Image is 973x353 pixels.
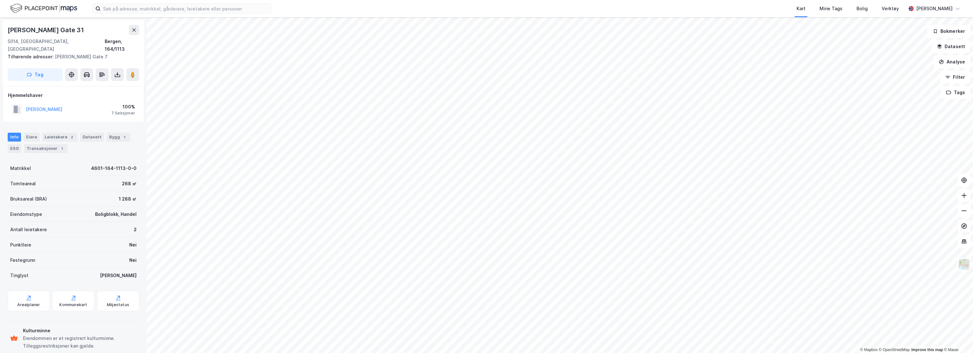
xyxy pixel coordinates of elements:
[129,241,137,249] div: Nei
[10,210,42,218] div: Eiendomstype
[933,55,970,68] button: Analyse
[879,348,910,352] a: OpenStreetMap
[8,68,63,81] button: Tag
[10,195,47,203] div: Bruksareal (BRA)
[80,133,104,142] div: Datasett
[932,40,970,53] button: Datasett
[42,133,78,142] div: Leietakere
[8,144,21,153] div: ESG
[958,258,970,270] img: Z
[860,348,878,352] a: Mapbox
[59,302,87,307] div: Kommunekart
[927,25,970,38] button: Bokmerker
[8,38,105,53] div: 5014, [GEOGRAPHIC_DATA], [GEOGRAPHIC_DATA]
[121,134,128,140] div: 1
[69,134,75,140] div: 2
[23,327,137,335] div: Kulturminne
[857,5,868,12] div: Bolig
[23,335,137,350] div: Eiendommen er et registrert kulturminne. Tilleggsrestriksjoner kan gjelde.
[17,302,40,307] div: Arealplaner
[10,256,35,264] div: Festegrunn
[8,25,85,35] div: [PERSON_NAME] Gate 31
[940,71,970,84] button: Filter
[107,133,130,142] div: Bygg
[119,195,137,203] div: 1 288 ㎡
[941,86,970,99] button: Tags
[8,53,134,61] div: [PERSON_NAME] Gate 7
[24,144,68,153] div: Transaksjoner
[10,241,31,249] div: Punktleie
[134,226,137,233] div: 2
[91,165,137,172] div: 4601-164-1113-0-0
[8,92,139,99] div: Hjemmelshaver
[111,111,135,116] div: 7 Seksjoner
[100,272,137,279] div: [PERSON_NAME]
[10,180,36,188] div: Tomteareal
[10,272,28,279] div: Tinglyst
[101,4,271,13] input: Søk på adresse, matrikkel, gårdeiere, leietakere eller personer
[95,210,137,218] div: Boligblokk, Handel
[24,133,40,142] div: Eiere
[941,322,973,353] iframe: Chat Widget
[122,180,137,188] div: 268 ㎡
[10,165,31,172] div: Matrikkel
[8,54,55,59] span: Tilhørende adresser:
[797,5,805,12] div: Kart
[129,256,137,264] div: Nei
[820,5,842,12] div: Mine Tags
[105,38,139,53] div: Bergen, 164/1113
[882,5,899,12] div: Verktøy
[8,133,21,142] div: Info
[59,145,65,152] div: 1
[941,322,973,353] div: Kontrollprogram for chat
[10,226,47,233] div: Antall leietakere
[10,3,77,14] img: logo.f888ab2527a4732fd821a326f86c7f29.svg
[916,5,953,12] div: [PERSON_NAME]
[107,302,129,307] div: Miljøstatus
[111,103,135,111] div: 100%
[911,348,943,352] a: Improve this map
